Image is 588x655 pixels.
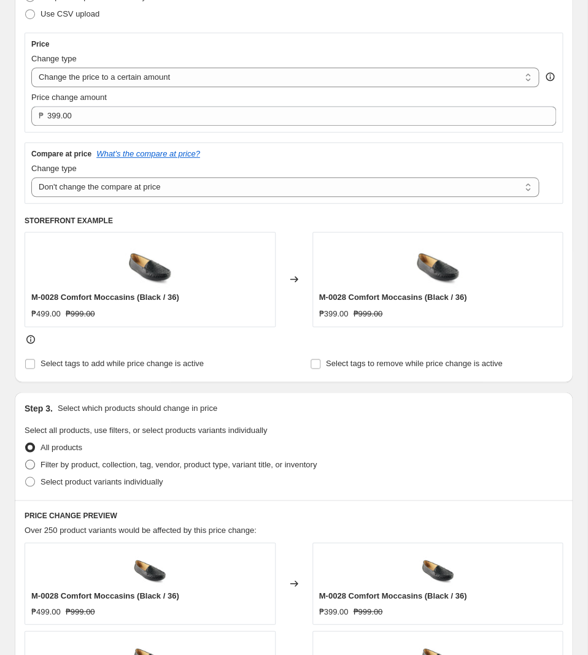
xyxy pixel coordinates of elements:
[353,605,382,618] strike: ₱999.00
[58,402,217,414] p: Select which products should change in price
[31,591,179,600] span: M-0028 Comfort Moccasins (Black / 36)
[319,605,349,618] div: ₱399.00
[31,149,91,159] h3: Compare at price
[96,149,200,158] button: What's the compare at price?
[41,442,82,451] span: All products
[25,425,267,434] span: Select all products, use filters, or select products variants individually
[25,525,257,534] span: Over 250 product variants would be affected by this price change:
[66,605,95,618] strike: ₱999.00
[66,308,95,320] strike: ₱999.00
[31,54,77,63] span: Change type
[25,402,53,414] h2: Step 3.
[25,510,563,520] h6: PRICE CHANGE PREVIEW
[31,93,107,102] span: Price change amount
[413,239,462,288] img: M0028_Black_1_80x.jpg
[131,549,168,586] img: M0028_Black_1_80x.jpg
[31,293,179,302] span: M-0028 Comfort Moccasins (Black / 36)
[47,106,538,126] input: 80.00
[31,605,61,618] div: ₱499.00
[39,111,44,120] span: ₱
[544,71,556,83] div: help
[41,9,99,18] span: Use CSV upload
[125,239,174,288] img: M0028_Black_1_80x.jpg
[31,164,77,173] span: Change type
[31,308,61,320] div: ₱499.00
[25,216,563,226] h6: STOREFRONT EXAMPLE
[419,549,456,586] img: M0028_Black_1_80x.jpg
[319,293,467,302] span: M-0028 Comfort Moccasins (Black / 36)
[319,308,349,320] div: ₱399.00
[41,477,163,486] span: Select product variants individually
[41,459,317,469] span: Filter by product, collection, tag, vendor, product type, variant title, or inventory
[353,308,382,320] strike: ₱999.00
[326,359,503,368] span: Select tags to remove while price change is active
[319,591,467,600] span: M-0028 Comfort Moccasins (Black / 36)
[41,359,204,368] span: Select tags to add while price change is active
[31,39,49,49] h3: Price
